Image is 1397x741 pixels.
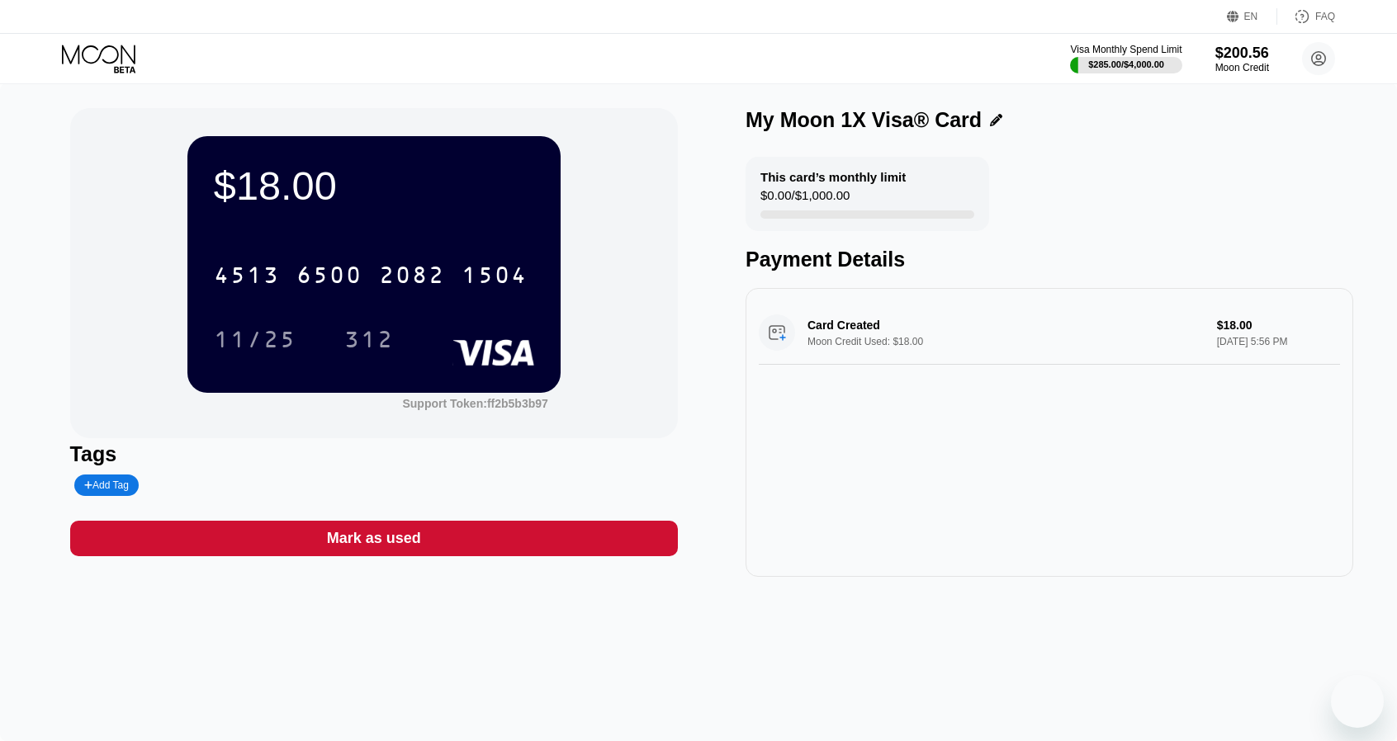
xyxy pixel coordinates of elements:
div: 6500 [296,264,362,290]
div: Mark as used [327,529,421,548]
div: $200.56Moon Credit [1215,45,1269,73]
div: 2082 [379,264,445,290]
div: Add Tag [84,479,129,491]
iframe: Кнопка запуска окна обмена сообщениями [1331,675,1384,728]
div: 312 [332,319,406,360]
div: $18.00 [214,163,534,209]
div: Support Token:ff2b5b3b97 [402,397,547,410]
div: FAQ [1315,11,1335,22]
div: 312 [344,328,394,355]
div: 4513650020821504 [204,254,537,295]
div: Tags [70,442,678,466]
div: Payment Details [746,248,1353,271]
div: FAQ [1277,8,1335,25]
div: EN [1244,11,1258,22]
div: $200.56 [1215,45,1269,62]
div: $285.00 / $4,000.00 [1088,59,1164,69]
div: Support Token: ff2b5b3b97 [402,397,547,410]
div: 4513 [214,264,280,290]
div: Visa Monthly Spend Limit$285.00/$4,000.00 [1070,44,1182,73]
div: This card’s monthly limit [760,170,906,184]
div: Visa Monthly Spend Limit [1070,44,1182,55]
div: 11/25 [201,319,309,360]
div: Mark as used [70,521,678,556]
div: 1504 [462,264,528,290]
div: My Moon 1X Visa® Card [746,108,982,132]
div: $0.00 / $1,000.00 [760,188,850,210]
div: Moon Credit [1215,62,1269,73]
div: EN [1227,8,1277,25]
div: Add Tag [74,474,139,496]
div: 11/25 [214,328,296,355]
